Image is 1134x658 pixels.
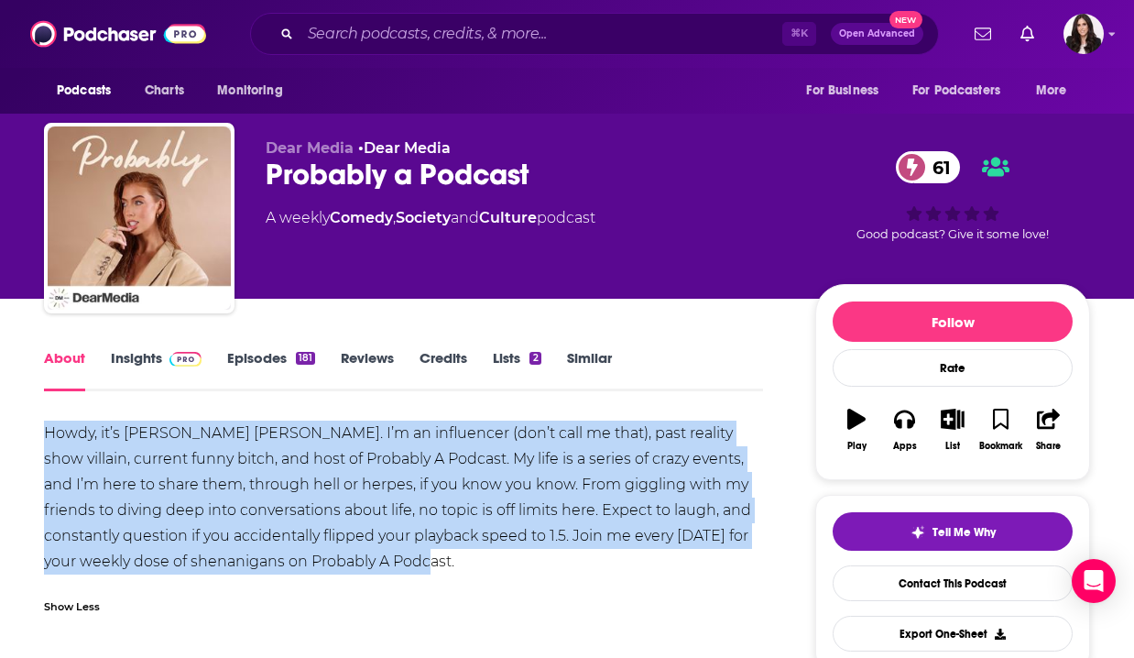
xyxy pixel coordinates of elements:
a: Lists2 [493,349,540,391]
a: Similar [567,349,612,391]
button: open menu [793,73,901,108]
span: , [393,209,396,226]
span: Tell Me Why [932,525,996,540]
img: Podchaser Pro [169,352,202,367]
a: Dear Media [364,139,451,157]
span: and [451,209,479,226]
button: Follow [833,302,1073,342]
span: For Business [806,78,878,104]
a: Reviews [341,349,394,391]
div: Share [1036,441,1061,452]
div: Rate [833,349,1073,387]
span: More [1036,78,1067,104]
div: A weekly podcast [266,207,595,229]
div: List [945,441,960,452]
div: 181 [296,352,315,365]
a: Credits [420,349,467,391]
span: Open Advanced [839,29,915,38]
a: Episodes181 [227,349,315,391]
img: tell me why sparkle [910,525,925,540]
a: Comedy [330,209,393,226]
input: Search podcasts, credits, & more... [300,19,782,49]
span: Charts [145,78,184,104]
span: Monitoring [217,78,282,104]
button: open menu [900,73,1027,108]
div: 61Good podcast? Give it some love! [815,139,1090,253]
a: About [44,349,85,391]
span: • [358,139,451,157]
button: open menu [44,73,135,108]
a: Show notifications dropdown [967,18,998,49]
button: Play [833,397,880,463]
a: Charts [133,73,195,108]
button: Export One-Sheet [833,616,1073,652]
a: Show notifications dropdown [1013,18,1041,49]
a: 61 [896,151,960,183]
img: Probably a Podcast [48,126,231,310]
img: Podchaser - Follow, Share and Rate Podcasts [30,16,206,51]
span: Podcasts [57,78,111,104]
span: Dear Media [266,139,354,157]
div: Open Intercom Messenger [1072,559,1116,603]
a: Culture [479,209,537,226]
div: Bookmark [979,441,1022,452]
span: For Podcasters [912,78,1000,104]
div: Howdy, it’s [PERSON_NAME] [PERSON_NAME]. I’m an influencer (don’t call me that), past reality sho... [44,421,763,575]
div: Play [847,441,867,452]
span: Good podcast? Give it some love! [856,227,1049,241]
div: Apps [893,441,917,452]
button: List [929,397,976,463]
button: Apps [880,397,928,463]
button: Bookmark [976,397,1024,463]
a: Society [396,209,451,226]
span: Logged in as RebeccaShapiro [1063,14,1104,54]
button: tell me why sparkleTell Me Why [833,512,1073,551]
button: Show profile menu [1063,14,1104,54]
a: InsightsPodchaser Pro [111,349,202,391]
div: Search podcasts, credits, & more... [250,13,939,55]
span: ⌘ K [782,22,816,46]
div: 2 [529,352,540,365]
button: Share [1025,397,1073,463]
button: Open AdvancedNew [831,23,923,45]
a: Contact This Podcast [833,565,1073,601]
button: open menu [1023,73,1090,108]
span: New [889,11,922,28]
img: User Profile [1063,14,1104,54]
span: 61 [914,151,960,183]
button: open menu [204,73,306,108]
